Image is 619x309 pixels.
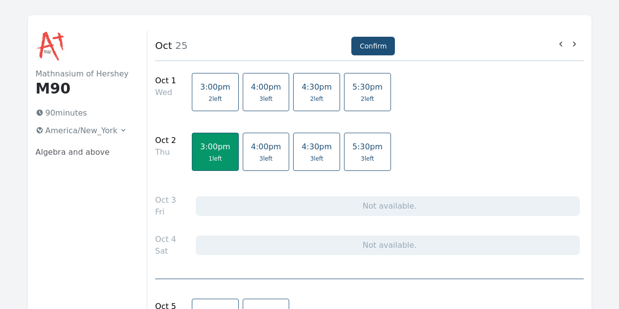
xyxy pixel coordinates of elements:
div: Oct 2 [155,135,176,146]
button: Confirm [351,37,395,55]
p: 90 minutes [32,105,132,121]
span: 4:30pm [301,82,332,92]
span: 2 left [208,95,222,103]
span: 3 left [259,95,273,103]
strong: Oct [155,40,172,51]
span: 3 left [310,155,323,163]
span: 4:00pm [251,82,281,92]
div: Not available. [196,196,579,216]
div: Sat [155,245,176,257]
span: 1 left [208,155,222,163]
span: 4:30pm [301,142,332,151]
div: Thu [155,146,176,158]
span: 2 left [310,95,323,103]
span: 2 left [361,95,374,103]
img: Mathnasium of Hershey [36,31,67,62]
span: 5:30pm [352,142,383,151]
span: 3 left [259,155,273,163]
div: Oct 4 [155,234,176,245]
div: Not available. [196,236,579,255]
span: 4:00pm [251,142,281,151]
span: 25 [172,40,188,51]
h1: M90 [36,80,132,97]
span: 5:30pm [352,82,383,92]
p: Algebra and above [36,146,132,158]
span: 3:00pm [200,82,230,92]
span: 3 left [361,155,374,163]
button: America/New_York [32,123,132,139]
div: Wed [155,87,176,98]
h2: Mathnasium of Hershey [36,68,132,80]
div: Fri [155,206,176,218]
div: Oct 3 [155,194,176,206]
span: 3:00pm [200,142,230,151]
div: Oct 1 [155,75,176,87]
